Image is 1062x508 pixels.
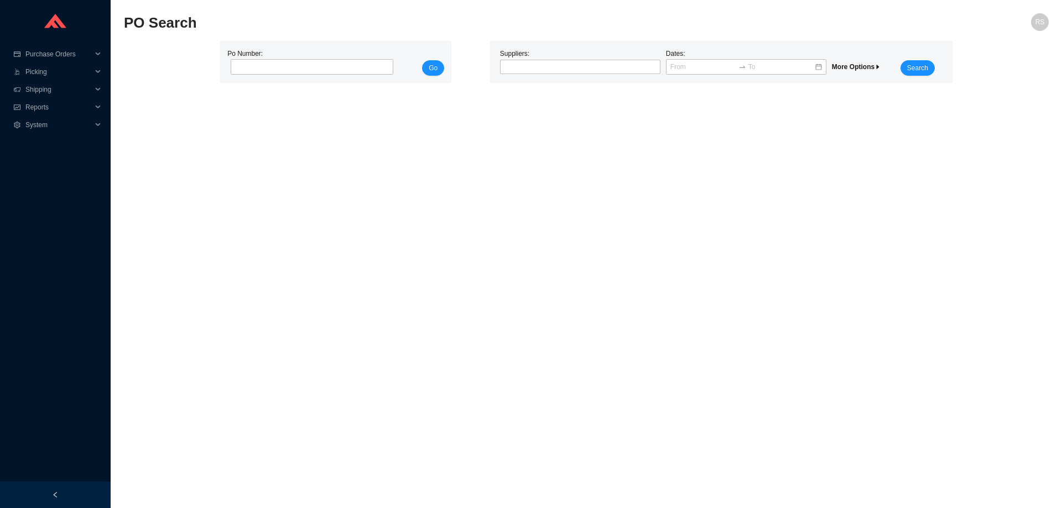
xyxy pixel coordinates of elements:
span: Shipping [25,81,92,98]
span: Reports [25,98,92,116]
input: From [670,61,736,72]
span: Picking [25,63,92,81]
div: Suppliers: [497,48,663,76]
button: Search [900,60,935,76]
span: swap-right [738,63,746,71]
h2: PO Search [124,13,818,33]
span: left [52,491,59,498]
span: System [25,116,92,134]
span: credit-card [13,51,21,57]
span: Purchase Orders [25,45,92,63]
button: Go [422,60,444,76]
div: Dates: [663,48,829,76]
span: Search [907,62,928,74]
div: Po Number: [227,48,390,76]
span: setting [13,122,21,128]
input: To [748,61,814,72]
span: fund [13,104,21,111]
span: Go [429,62,438,74]
span: RS [1035,13,1045,31]
span: caret-right [874,64,881,70]
span: More Options [832,63,881,71]
span: to [738,63,746,71]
